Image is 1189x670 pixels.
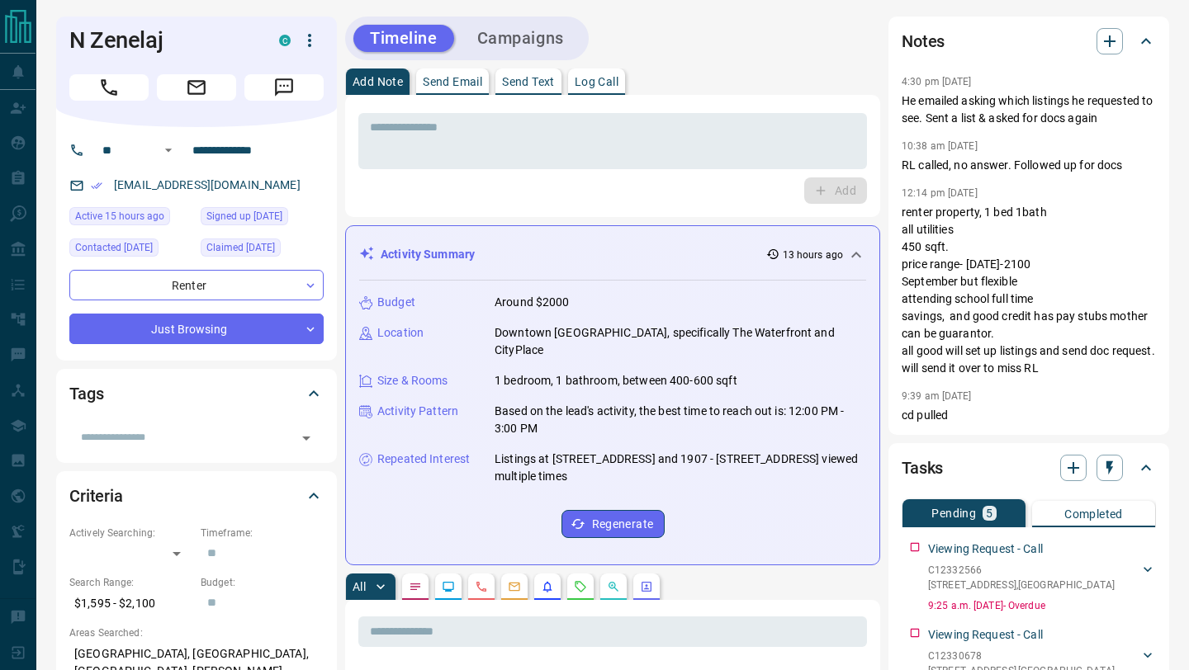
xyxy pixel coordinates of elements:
[114,178,301,191] a: [EMAIL_ADDRESS][DOMAIN_NAME]
[69,483,123,509] h2: Criteria
[902,407,1156,424] p: cd pulled
[69,476,324,516] div: Criteria
[69,575,192,590] p: Search Range:
[902,448,1156,488] div: Tasks
[353,76,403,87] p: Add Note
[69,27,254,54] h1: N Zenelaj
[495,324,866,359] p: Downtown [GEOGRAPHIC_DATA], specifically The Waterfront and CityPlace
[423,76,482,87] p: Send Email
[295,427,318,450] button: Open
[495,451,866,485] p: Listings at [STREET_ADDRESS] and 1907 - [STREET_ADDRESS] viewed multiple times
[377,372,448,389] p: Size & Rooms
[75,239,153,256] span: Contacted [DATE]
[783,248,843,262] p: 13 hours ago
[279,35,291,46] div: condos.ca
[508,580,521,593] svg: Emails
[201,207,324,230] div: Thu May 22 2025
[902,455,943,481] h2: Tasks
[902,157,1156,174] p: RL called, no answer. Followed up for docs
[69,74,149,101] span: Call
[69,526,192,540] p: Actively Searching:
[541,580,554,593] svg: Listing Alerts
[902,390,972,402] p: 9:39 am [DATE]
[377,403,458,420] p: Activity Pattern
[902,21,1156,61] div: Notes
[902,92,1156,127] p: He emailed asking which listings he requested to see. Sent a list & asked for docs again
[495,372,737,389] p: 1 bedroom, 1 bathroom, between 400-600 sqft
[201,575,324,590] p: Budget:
[69,625,324,640] p: Areas Searched:
[353,581,366,592] p: All
[902,28,945,54] h2: Notes
[607,580,620,593] svg: Opportunities
[475,580,488,593] svg: Calls
[69,270,324,300] div: Renter
[928,598,1156,613] p: 9:25 a.m. [DATE] - Overdue
[928,626,1043,644] p: Viewing Request - Call
[902,76,972,87] p: 4:30 pm [DATE]
[442,580,455,593] svg: Lead Browsing Activity
[91,180,102,191] svg: Email Verified
[902,187,978,199] p: 12:14 pm [DATE]
[502,76,555,87] p: Send Text
[1064,508,1123,520] p: Completed
[986,507,992,519] p: 5
[69,207,192,230] div: Tue Aug 12 2025
[574,580,587,593] svg: Requests
[244,74,324,101] span: Message
[928,540,1043,558] p: Viewing Request - Call
[206,239,275,256] span: Claimed [DATE]
[69,374,324,413] div: Tags
[495,294,570,311] p: Around $2000
[377,451,470,468] p: Repeated Interest
[931,507,976,519] p: Pending
[902,140,978,152] p: 10:38 am [DATE]
[575,76,618,87] p: Log Call
[928,578,1115,592] p: [STREET_ADDRESS] , [GEOGRAPHIC_DATA]
[69,380,103,407] h2: Tags
[353,25,454,52] button: Timeline
[495,403,866,437] p: Based on the lead's activity, the best time to reach out is: 12:00 PM - 3:00 PM
[561,510,665,538] button: Regenerate
[928,559,1156,596] div: C12332566[STREET_ADDRESS],[GEOGRAPHIC_DATA]
[359,239,866,270] div: Activity Summary13 hours ago
[640,580,653,593] svg: Agent Actions
[69,238,192,262] div: Fri Aug 08 2025
[69,590,192,617] p: $1,595 - $2,100
[902,204,1156,377] p: renter property, 1 bed 1bath all utilities 450 sqft. price range- [DATE]-2100 September but flexi...
[201,526,324,540] p: Timeframe:
[377,294,415,311] p: Budget
[377,324,424,342] p: Location
[159,140,178,160] button: Open
[381,246,475,263] p: Activity Summary
[69,314,324,344] div: Just Browsing
[206,208,282,224] span: Signed up [DATE]
[157,74,236,101] span: Email
[928,649,1115,663] p: C12330678
[409,580,422,593] svg: Notes
[75,208,164,224] span: Active 15 hours ago
[201,238,324,262] div: Mon Aug 11 2025
[928,563,1115,578] p: C12332566
[461,25,580,52] button: Campaigns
